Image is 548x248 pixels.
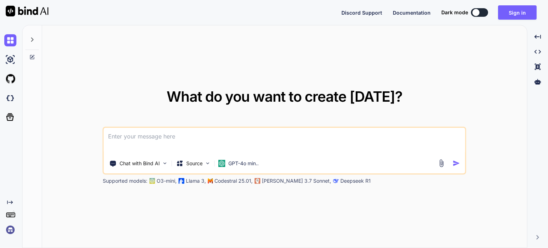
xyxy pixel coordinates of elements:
p: Source [186,160,203,167]
img: githubLight [4,73,16,85]
span: Documentation [393,10,431,16]
img: Mistral-AI [208,178,213,183]
img: Pick Tools [162,160,168,166]
span: Discord Support [341,10,382,16]
img: attachment [437,159,446,167]
img: GPT-4o mini [218,160,225,167]
img: darkCloudIdeIcon [4,92,16,104]
p: Deepseek R1 [340,177,371,184]
img: chat [4,34,16,46]
button: Documentation [393,9,431,16]
img: ai-studio [4,54,16,66]
img: claude [333,178,339,184]
p: Supported models: [103,177,147,184]
button: Sign in [498,5,537,20]
p: Llama 3, [186,177,206,184]
p: GPT-4o min.. [228,160,259,167]
span: What do you want to create [DATE]? [167,88,402,105]
span: Dark mode [441,9,468,16]
img: signin [4,224,16,236]
img: claude [255,178,260,184]
img: GPT-4 [149,178,155,184]
img: Pick Models [205,160,211,166]
button: Discord Support [341,9,382,16]
img: Llama2 [179,178,184,184]
p: O3-mini, [157,177,177,184]
p: [PERSON_NAME] 3.7 Sonnet, [262,177,331,184]
p: Chat with Bind AI [120,160,160,167]
img: icon [453,160,460,167]
img: Bind AI [6,6,49,16]
p: Codestral 25.01, [214,177,253,184]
